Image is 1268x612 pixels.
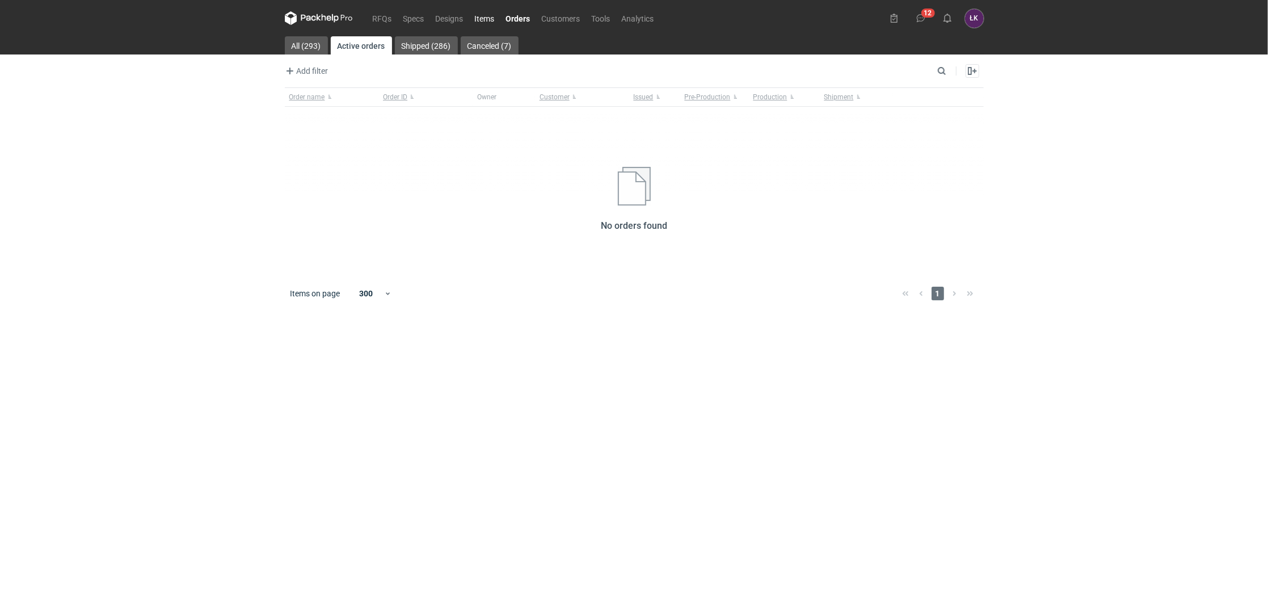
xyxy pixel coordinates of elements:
a: Items [469,11,500,25]
a: All (293) [285,36,328,55]
button: 12 [912,9,930,27]
a: Designs [430,11,469,25]
a: Orders [500,11,536,25]
a: Active orders [331,36,392,55]
a: RFQs [367,11,398,25]
div: Łukasz Kowalski [965,9,984,28]
a: Shipped (286) [395,36,458,55]
a: Tools [586,11,616,25]
a: Analytics [616,11,660,25]
a: Customers [536,11,586,25]
a: Canceled (7) [461,36,519,55]
a: Specs [398,11,430,25]
button: Add filter [283,64,329,78]
h2: No orders found [601,219,667,233]
div: 300 [348,286,385,301]
svg: Packhelp Pro [285,11,353,25]
input: Search [935,64,971,78]
span: Items on page [290,288,340,299]
span: Add filter [283,64,328,78]
button: ŁK [965,9,984,28]
span: 1 [932,287,944,300]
